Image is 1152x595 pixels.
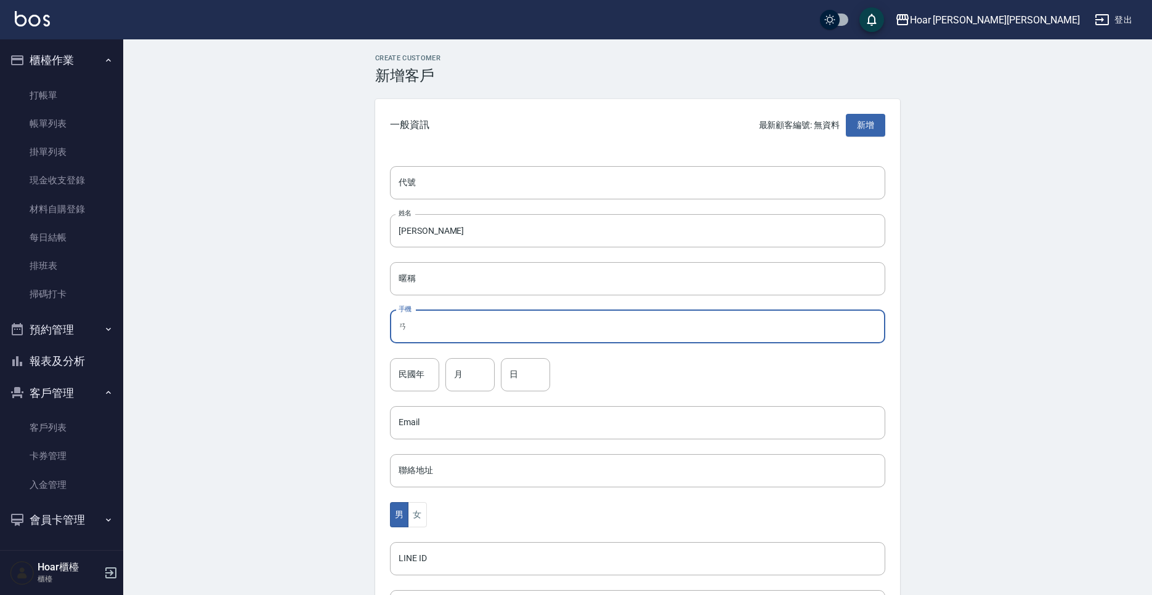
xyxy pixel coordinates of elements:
[5,110,118,138] a: 帳單列表
[5,280,118,308] a: 掃碼打卡
[5,413,118,442] a: 客戶列表
[759,119,840,132] p: 最新顧客編號: 無資料
[408,502,426,527] button: 女
[5,81,118,110] a: 打帳單
[5,504,118,536] button: 會員卡管理
[5,166,118,194] a: 現金收支登錄
[1090,9,1137,31] button: 登出
[859,7,884,32] button: save
[375,54,900,62] h2: Create Customer
[5,44,118,76] button: 櫃檯作業
[890,7,1085,33] button: Hoar [PERSON_NAME][PERSON_NAME]
[15,11,50,26] img: Logo
[10,561,34,585] img: Person
[5,345,118,377] button: 報表及分析
[5,377,118,409] button: 客戶管理
[5,442,118,470] a: 卡券管理
[5,195,118,223] a: 材料自購登錄
[390,119,429,131] span: 一般資訊
[5,471,118,499] a: 入金管理
[5,314,118,346] button: 預約管理
[375,67,900,84] h3: 新增客戶
[5,223,118,252] a: 每日結帳
[399,209,412,218] label: 姓名
[846,114,885,137] button: 新增
[910,12,1080,28] div: Hoar [PERSON_NAME][PERSON_NAME]
[38,561,100,573] h5: Hoar櫃檯
[390,502,408,527] button: 男
[5,138,118,166] a: 掛單列表
[5,252,118,280] a: 排班表
[38,573,100,585] p: 櫃檯
[399,305,412,314] label: 手機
